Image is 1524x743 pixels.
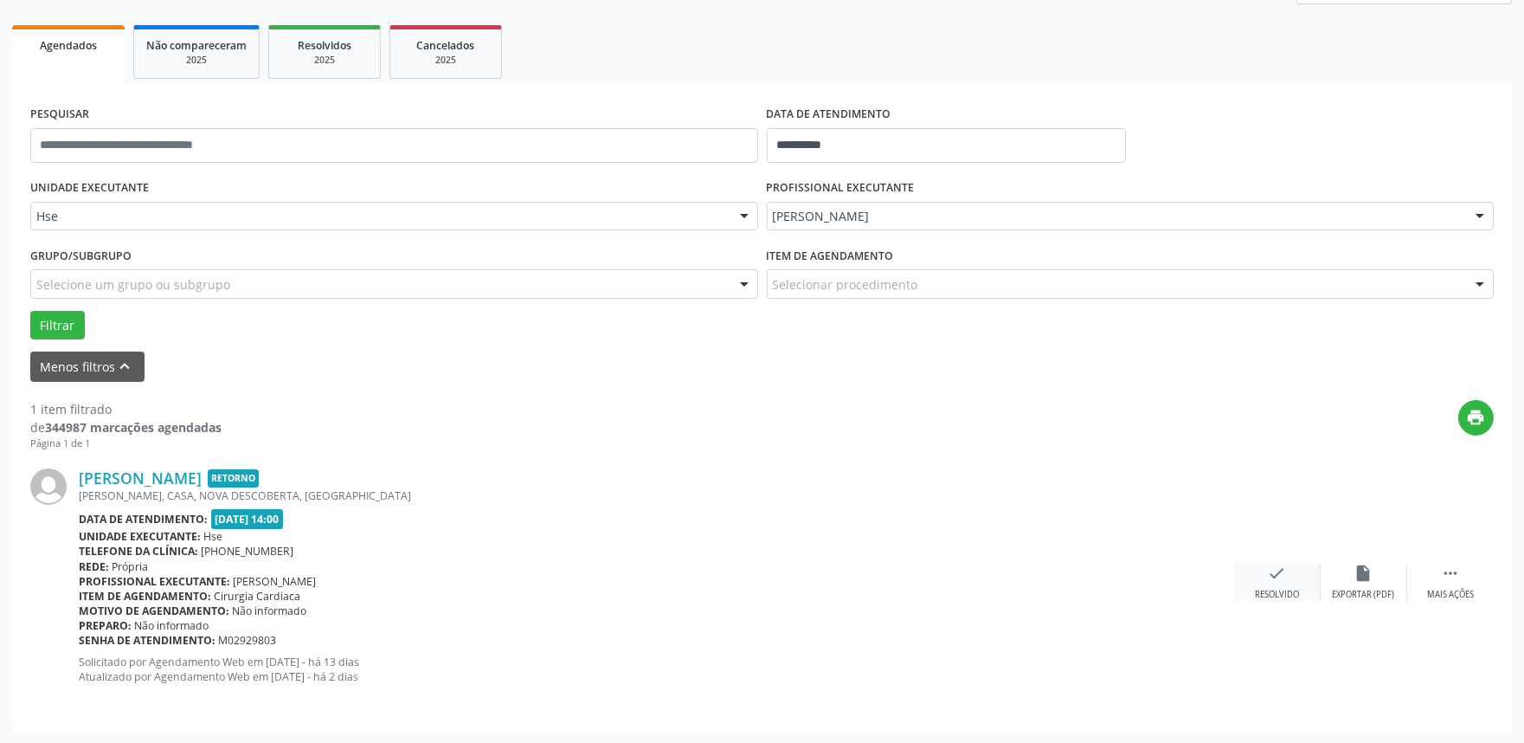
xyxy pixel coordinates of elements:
span: Resolvidos [298,38,351,53]
label: PROFISSIONAL EXECUTANTE [767,175,915,202]
strong: 344987 marcações agendadas [45,419,222,436]
div: Mais ações [1427,589,1474,601]
div: [PERSON_NAME], CASA, NOVA DESCOBERTA, [GEOGRAPHIC_DATA] [79,488,1234,503]
div: 1 item filtrado [30,400,222,418]
span: [PHONE_NUMBER] [202,544,294,559]
b: Telefone da clínica: [79,544,198,559]
i: keyboard_arrow_up [116,357,135,376]
b: Unidade executante: [79,529,201,544]
i: check [1268,564,1287,583]
div: 2025 [281,54,368,67]
span: Cirurgia Cardiaca [215,589,301,604]
span: Hse [36,208,723,225]
i: insert_drive_file [1354,564,1373,583]
span: [PERSON_NAME] [773,208,1459,225]
span: Não compareceram [146,38,247,53]
span: Retorno [208,469,259,488]
label: Grupo/Subgrupo [30,242,132,269]
span: Não informado [233,604,307,618]
b: Data de atendimento: [79,512,208,527]
img: img [30,468,67,505]
b: Item de agendamento: [79,589,211,604]
span: Hse [204,529,223,544]
div: 2025 [146,54,247,67]
div: Exportar (PDF) [1333,589,1395,601]
label: PESQUISAR [30,101,89,128]
b: Rede: [79,559,109,574]
i:  [1441,564,1460,583]
a: [PERSON_NAME] [79,468,202,488]
b: Motivo de agendamento: [79,604,229,618]
div: 2025 [402,54,489,67]
button: Filtrar [30,311,85,340]
b: Senha de atendimento: [79,633,215,648]
div: de [30,418,222,436]
span: Selecione um grupo ou subgrupo [36,275,230,294]
div: Resolvido [1255,589,1299,601]
span: Cancelados [417,38,475,53]
div: Página 1 de 1 [30,436,222,451]
span: M02929803 [219,633,277,648]
b: Preparo: [79,618,132,633]
label: UNIDADE EXECUTANTE [30,175,149,202]
span: Agendados [40,38,97,53]
button: Menos filtroskeyboard_arrow_up [30,352,145,382]
i: print [1467,408,1486,427]
button: print [1458,400,1494,436]
b: Profissional executante: [79,574,230,589]
span: [DATE] 14:00 [211,509,284,529]
p: Solicitado por Agendamento Web em [DATE] - há 13 dias Atualizado por Agendamento Web em [DATE] - ... [79,655,1234,684]
span: Não informado [135,618,209,633]
label: Item de agendamento [767,242,894,269]
span: Própria [113,559,149,574]
label: DATA DE ATENDIMENTO [767,101,891,128]
span: Selecionar procedimento [773,275,918,294]
span: [PERSON_NAME] [234,574,317,589]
